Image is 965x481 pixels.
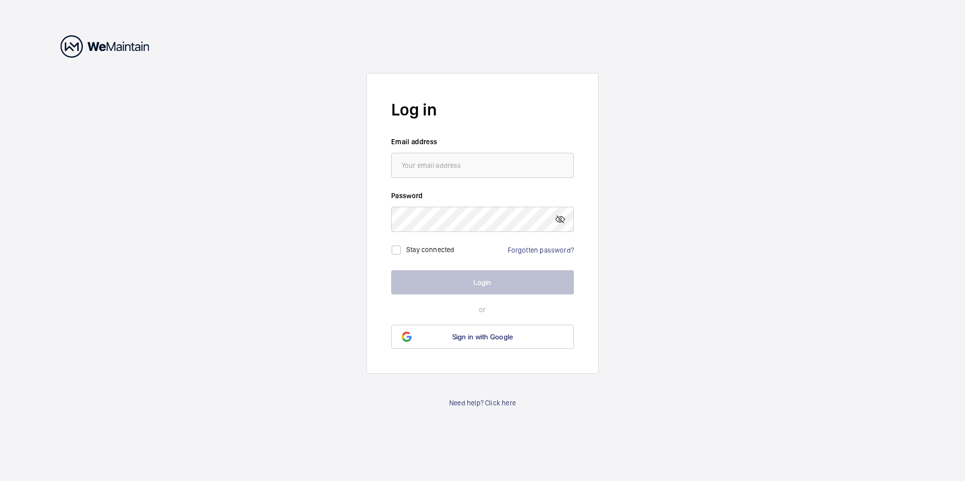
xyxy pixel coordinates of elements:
label: Stay connected [406,246,455,254]
a: Forgotten password? [508,246,574,254]
label: Email address [391,137,574,147]
h2: Log in [391,98,574,122]
p: or [391,305,574,315]
a: Need help? Click here [449,398,516,408]
button: Login [391,270,574,294]
label: Password [391,191,574,201]
input: Your email address [391,153,574,178]
span: Sign in with Google [452,333,513,341]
